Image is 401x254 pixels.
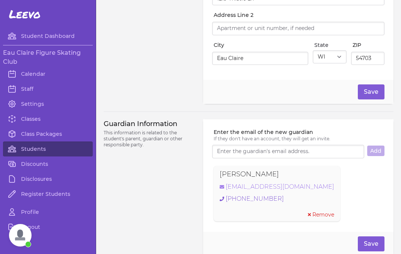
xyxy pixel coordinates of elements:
button: Add [367,146,384,156]
p: If they don't have an account, they will get an invite. [214,136,384,142]
button: Save [358,236,384,251]
span: Leevo [9,8,41,21]
a: Class Packages [3,126,93,141]
a: Profile [3,204,93,219]
label: Address Line 2 [214,11,384,19]
a: Disclosures [3,171,93,186]
a: Classes [3,111,93,126]
label: City [214,41,308,49]
a: [PHONE_NUMBER] [220,194,334,203]
label: ZIP [353,41,384,49]
button: Remove [308,211,334,218]
p: [PERSON_NAME] [220,169,279,179]
a: Student Dashboard [3,29,93,44]
input: Enter the guardian's email address. [212,145,364,158]
span: Remove [312,211,334,218]
a: Logout [3,219,93,234]
a: Staff [3,81,93,96]
label: State [314,41,346,49]
a: Settings [3,96,93,111]
button: Save [358,84,384,99]
label: Enter the email of the new guardian [214,128,384,136]
input: Apartment or unit number, if needed [212,22,384,35]
a: Discounts [3,156,93,171]
h3: Guardian Information [104,119,194,128]
a: Calendar [3,66,93,81]
a: Open chat [9,224,32,246]
a: Students [3,141,93,156]
a: Register Students [3,186,93,201]
h3: Eau Claire Figure Skating Club [3,48,93,66]
p: This information is related to the student's parent, guardian or other responsible party. [104,130,194,148]
a: [EMAIL_ADDRESS][DOMAIN_NAME] [220,182,334,191]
